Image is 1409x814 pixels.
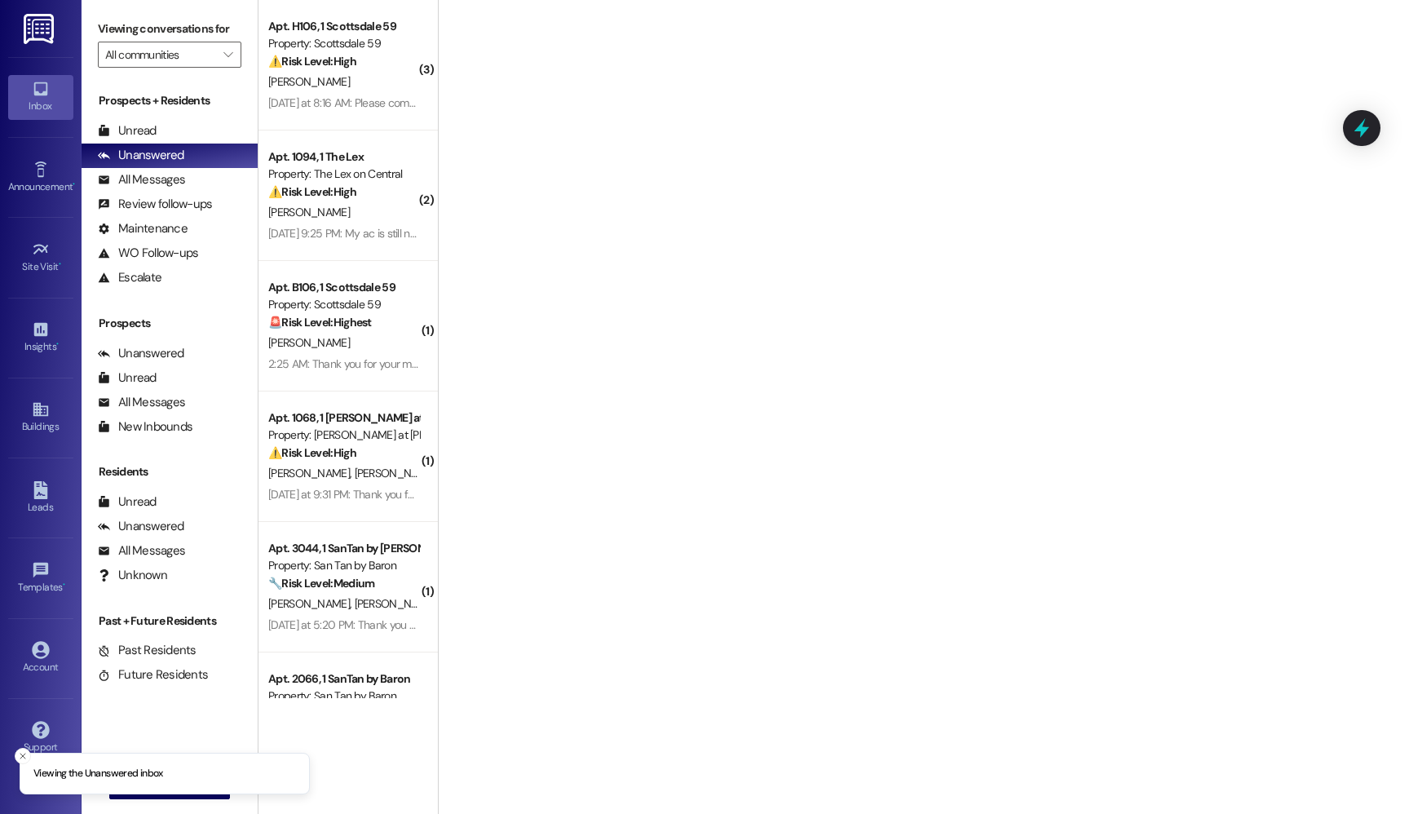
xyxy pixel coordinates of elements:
div: All Messages [98,542,185,560]
strong: ⚠️ Risk Level: High [268,54,356,69]
div: Prospects + Residents [82,92,258,109]
div: Unread [98,122,157,139]
div: WO Follow-ups [98,245,198,262]
div: All Messages [98,394,185,411]
div: Review follow-ups [98,196,212,213]
div: Prospects [82,315,258,332]
a: Account [8,636,73,680]
input: All communities [105,42,215,68]
span: [PERSON_NAME] [268,74,350,89]
div: Unread [98,369,157,387]
strong: 🔧 Risk Level: Medium [268,576,374,591]
div: Escalate [98,269,161,286]
div: Future Residents [98,666,208,683]
div: Unanswered [98,518,184,535]
button: Close toast [15,748,31,764]
div: Property: The Lex on Central [268,166,419,183]
a: Leads [8,476,73,520]
span: [PERSON_NAME] [354,596,435,611]
div: Property: San Tan by Baron [268,688,419,705]
div: [DATE] 9:25 PM: My ac is still not working right. Hope I don't have to complain to the city cuz y... [268,226,847,241]
strong: 🚨 Risk Level: Highest [268,315,372,330]
div: [DATE] at 8:16 AM: Please come and repair ice maker [268,95,515,110]
span: [PERSON_NAME] [354,466,440,480]
div: Apt. H106, 1 Scottsdale 59 [268,18,419,35]
span: [PERSON_NAME] [268,596,355,611]
div: Property: Scottsdale 59 [268,296,419,313]
div: Past + Future Residents [82,613,258,630]
strong: ⚠️ Risk Level: High [268,445,356,460]
div: Apt. 3044, 1 SanTan by [PERSON_NAME] [268,540,419,557]
div: Property: Scottsdale 59 [268,35,419,52]
div: Apt. 1068, 1 [PERSON_NAME] at [PERSON_NAME] [268,409,419,427]
div: Apt. 2066, 1 SanTan by Baron [268,670,419,688]
div: Apt. B106, 1 Scottsdale 59 [268,279,419,296]
label: Viewing conversations for [98,16,241,42]
div: All Messages [98,171,185,188]
div: [DATE] at 9:31 PM: Thank you for your message. Our offices are currently closed, but we will cont... [268,487,1265,502]
div: Property: [PERSON_NAME] at [PERSON_NAME] [268,427,419,444]
div: [DATE] at 5:20 PM: Thank you for your message. Our offices are currently closed, but we will cont... [268,617,1270,632]
a: Insights • [8,316,73,360]
span: • [63,579,65,591]
img: ResiDesk Logo [24,14,57,44]
div: Past Residents [98,642,197,659]
a: Site Visit • [8,236,73,280]
div: Unanswered [98,147,184,164]
strong: ⚠️ Risk Level: High [268,184,356,199]
span: [PERSON_NAME] [268,335,350,350]
div: Residents [82,463,258,480]
div: Maintenance [98,220,188,237]
i:  [223,48,232,61]
a: Support [8,716,73,760]
div: Unread [98,493,157,511]
div: Unanswered [98,345,184,362]
a: Buildings [8,396,73,440]
span: [PERSON_NAME] [268,205,350,219]
span: • [73,179,75,190]
div: Property: San Tan by Baron [268,557,419,574]
span: • [56,338,59,350]
div: Unknown [98,567,167,584]
a: Inbox [8,75,73,119]
div: New Inbounds [98,418,192,436]
span: • [59,259,61,270]
a: Templates • [8,556,73,600]
div: Apt. 1094, 1 The Lex [268,148,419,166]
span: [PERSON_NAME] [268,466,355,480]
p: Viewing the Unanswered inbox [33,767,163,781]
